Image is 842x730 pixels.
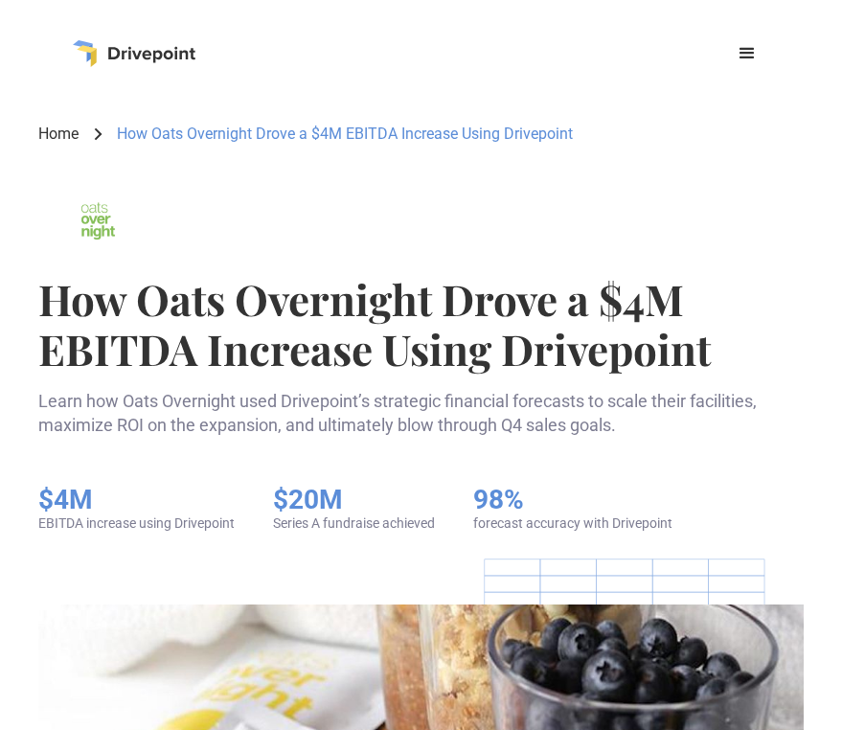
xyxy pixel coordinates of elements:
div: EBITDA increase using Drivepoint [38,515,235,532]
h5: $20M [273,484,435,516]
div: How Oats Overnight Drove a $4M EBITDA Increase Using Drivepoint [117,124,573,145]
a: Home [38,124,79,145]
div: Series A fundraise achieved [273,515,435,532]
a: home [73,40,195,67]
div: menu [724,31,770,77]
h1: How Oats Overnight Drove a $4M EBITDA Increase Using Drivepoint [38,274,804,374]
h5: $4M [38,484,235,516]
h5: 98% [473,484,672,516]
p: Learn how Oats Overnight used Drivepoint’s strategic financial forecasts to scale their facilitie... [38,389,804,437]
div: forecast accuracy with Drivepoint [473,515,672,532]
